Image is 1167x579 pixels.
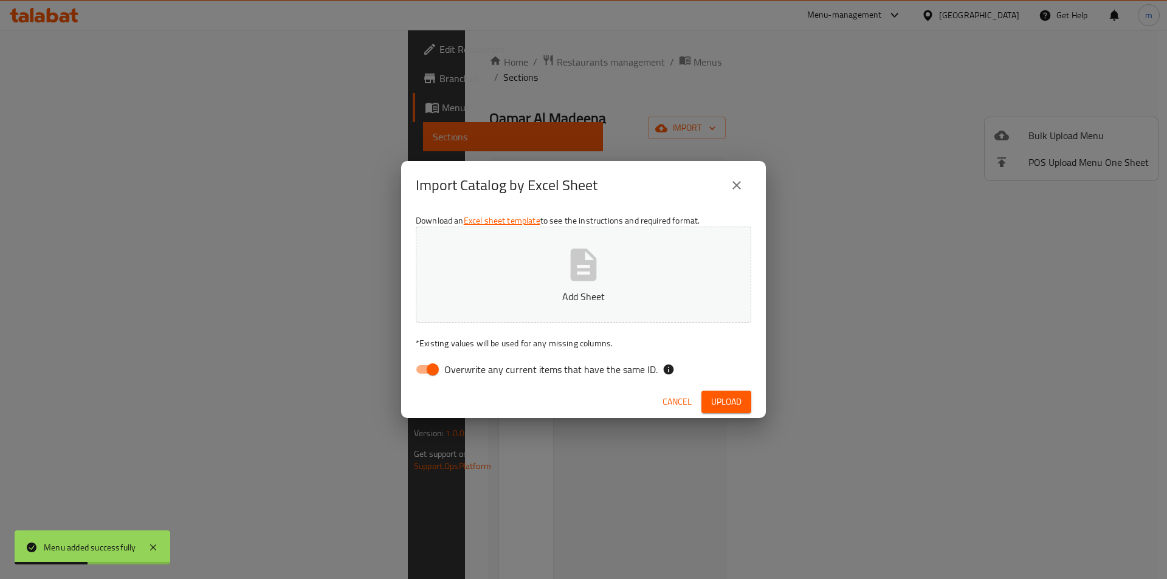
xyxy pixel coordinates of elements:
[663,394,692,409] span: Cancel
[701,391,751,413] button: Upload
[416,337,751,349] p: Existing values will be used for any missing columns.
[663,363,675,375] svg: If the overwrite option isn't selected, then the items that match an existing ID will be ignored ...
[722,171,751,200] button: close
[416,227,751,323] button: Add Sheet
[401,210,766,386] div: Download an to see the instructions and required format.
[416,176,597,195] h2: Import Catalog by Excel Sheet
[464,213,540,228] a: Excel sheet template
[435,289,732,304] p: Add Sheet
[44,541,136,554] div: Menu added successfully
[658,391,697,413] button: Cancel
[444,362,658,377] span: Overwrite any current items that have the same ID.
[711,394,742,409] span: Upload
